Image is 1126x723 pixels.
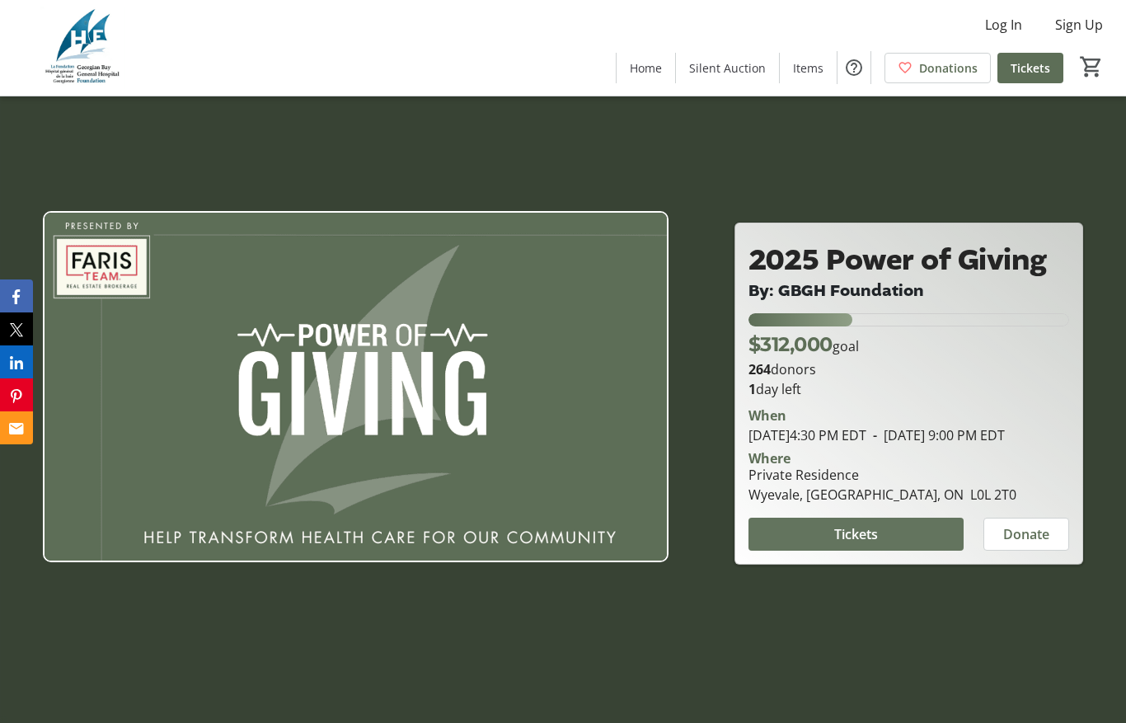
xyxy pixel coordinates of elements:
button: Tickets [748,518,964,551]
span: [DATE] 9:00 PM EDT [866,426,1005,444]
a: Tickets [997,53,1063,83]
img: Georgian Bay General Hospital Foundation's Logo [10,7,157,89]
span: Tickets [834,524,878,544]
a: Silent Auction [676,53,779,83]
div: Wyevale, [GEOGRAPHIC_DATA], ON L0L 2T0 [748,485,1016,505]
div: When [748,406,786,425]
span: Sign Up [1055,15,1103,35]
button: Donate [983,518,1069,551]
span: By: GBGH Foundation [748,279,924,302]
img: Campaign CTA Media Photo [43,211,669,563]
p: day left [748,379,1069,399]
div: 32.49198717948718% of fundraising goal reached [748,313,1069,326]
span: 2025 Power of Giving [748,240,1047,280]
span: $312,000 [748,332,833,356]
a: Donations [884,53,991,83]
p: goal [748,330,859,359]
span: Donate [1003,524,1049,544]
b: 264 [748,360,771,378]
a: Items [780,53,837,83]
button: Log In [972,12,1035,38]
span: Log In [985,15,1022,35]
span: [DATE] 4:30 PM EDT [748,426,866,444]
span: Items [793,59,823,77]
button: Sign Up [1042,12,1116,38]
a: Home [617,53,675,83]
span: Home [630,59,662,77]
span: 1 [748,380,756,398]
div: Private Residence [748,465,1016,485]
button: Help [837,51,870,84]
span: Silent Auction [689,59,766,77]
p: donors [748,359,1069,379]
div: Where [748,452,791,465]
span: Donations [919,59,978,77]
span: - [866,426,884,444]
button: Cart [1077,52,1106,82]
span: Tickets [1011,59,1050,77]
